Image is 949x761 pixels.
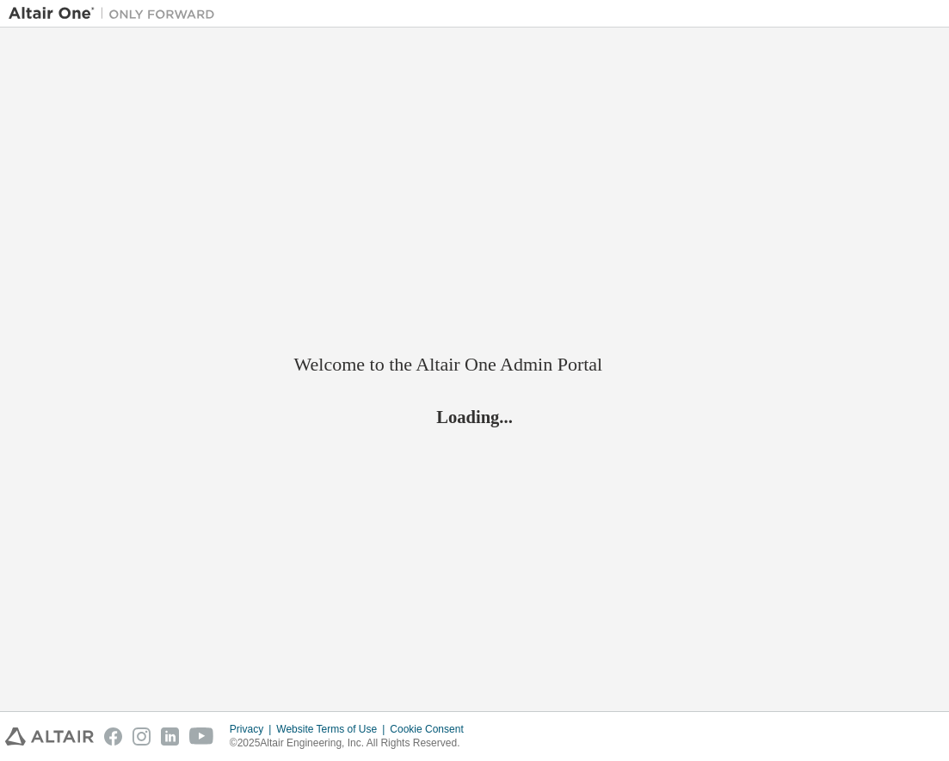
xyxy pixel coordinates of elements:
img: Altair One [9,5,224,22]
p: © 2025 Altair Engineering, Inc. All Rights Reserved. [230,736,474,751]
img: instagram.svg [132,727,151,746]
h2: Welcome to the Altair One Admin Portal [294,353,656,377]
div: Privacy [230,722,276,736]
img: youtube.svg [189,727,214,746]
div: Cookie Consent [390,722,473,736]
img: facebook.svg [104,727,122,746]
img: altair_logo.svg [5,727,94,746]
h2: Loading... [294,405,656,427]
div: Website Terms of Use [276,722,390,736]
img: linkedin.svg [161,727,179,746]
